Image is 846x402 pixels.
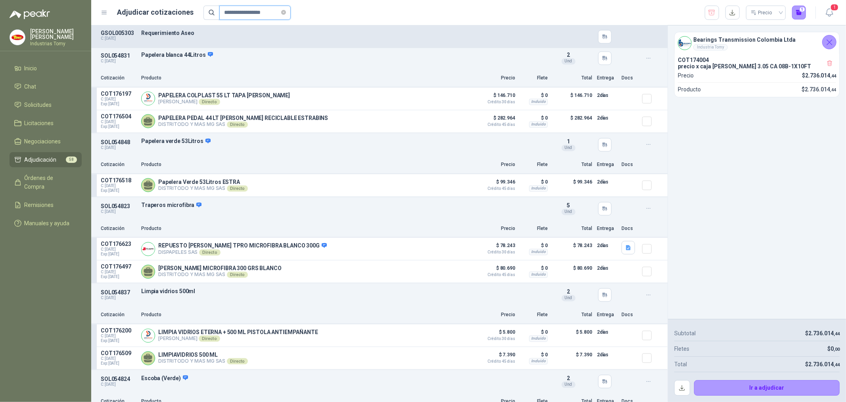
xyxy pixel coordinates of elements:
p: DISTRITODO Y MAS MG SAS [158,358,248,365]
div: Industria Tomy [693,44,728,50]
img: Company Logo [142,243,155,256]
p: $ 0 [520,91,548,100]
button: Ir a adjudicar [694,380,840,396]
div: Directo [227,358,248,365]
p: Precio [476,161,515,169]
div: Directo [227,122,248,128]
p: SOL054831 [101,53,136,59]
p: $ [805,329,840,338]
p: precio x caja [PERSON_NAME] 3.05 CA 08B-1X10FT [678,63,836,70]
span: Chat [25,82,36,91]
p: Cotización [101,225,136,233]
p: 2 días [597,328,617,337]
p: $ 7.390 [476,350,515,364]
p: $ 0 [520,241,548,251]
span: ,44 [834,362,840,367]
p: Flete [520,225,548,233]
p: $ [805,360,840,369]
p: C: [DATE] [101,59,136,64]
h4: Bearings Transmission Colombia Ltda [693,35,796,44]
p: $ 0 [520,114,548,123]
p: $ 146.710 [552,91,592,107]
p: $ [827,344,840,353]
p: $ 80.690 [552,264,592,280]
span: ,00 [834,347,840,352]
div: Und [562,209,576,215]
p: SOL054848 [101,139,136,146]
p: Total [552,311,592,319]
span: 2.736.014 [808,361,840,367]
span: ,44 [830,73,836,79]
span: Crédito 45 días [476,273,515,277]
span: C: [DATE] [101,97,136,102]
div: Directo [227,186,248,192]
p: Docs [622,161,637,169]
p: Total [552,75,592,82]
span: 2 [567,52,570,58]
a: Órdenes de Compra [10,170,82,194]
span: Exp: [DATE] [101,189,136,193]
a: Adjudicación58 [10,152,82,167]
p: $ 5.800 [476,328,515,341]
span: Crédito 45 días [476,360,515,364]
p: LIMPIA VIDRIOS ETERNA + 500 ML PISTOLA ANTIEMPAÑANTE [158,329,318,336]
p: Entrega [597,225,617,233]
a: Licitaciones [10,116,82,131]
p: $ 0 [520,264,548,273]
p: $ 99.346 [552,178,592,193]
a: Solicitudes [10,97,82,112]
p: Limpia vidrios 500ml [141,288,544,295]
span: 2 [567,289,570,295]
span: Órdenes de Compra [25,174,74,191]
p: Escoba (Verde) [141,375,544,382]
a: Manuales y ayuda [10,216,82,231]
p: 2 días [597,264,617,273]
p: 2 días [597,241,617,251]
div: Incluido [529,186,548,192]
p: Producto [141,75,471,82]
button: 1 [792,6,806,20]
p: COT176509 [101,350,136,357]
p: Total [552,161,592,169]
p: C: [DATE] [101,146,136,151]
p: Docs [622,311,637,319]
p: COT176504 [101,114,136,120]
span: Remisiones [25,201,54,209]
p: DISPAPELES SAS [158,249,327,256]
a: Chat [10,79,82,94]
p: Docs [622,75,637,82]
span: Crédito 30 días [476,337,515,341]
p: Entrega [597,161,617,169]
p: Precio [678,71,694,80]
p: LIMPIAVIDRIOS 500 ML [158,352,248,358]
p: Subtotal [674,329,696,338]
span: Solicitudes [25,100,52,109]
span: C: [DATE] [101,334,136,339]
p: C: [DATE] [101,383,136,387]
img: Company Logo [142,329,155,342]
span: 5 [567,203,570,209]
p: Flete [520,161,548,169]
div: Incluido [529,122,548,128]
div: Company LogoBearings Transmission Colombia LtdaIndustria Tomy [675,32,839,54]
p: SOL054824 [101,376,136,383]
p: COT176623 [101,241,136,247]
div: Precio [751,7,774,19]
span: Adjudicación [25,155,57,164]
p: Papelera verde 53Litros [141,138,544,145]
span: close-circle [281,9,286,16]
p: Entrega [597,75,617,82]
p: $ 7.390 [552,350,592,366]
span: C: [DATE] [101,357,136,361]
div: Incluido [529,272,548,278]
div: Directo [227,272,248,278]
div: Und [562,145,576,151]
button: 1 [822,6,836,20]
p: Requerimiento Aseo [141,30,544,37]
button: Cerrar [822,35,836,49]
p: [PERSON_NAME] MICROFIBRA 300 GRS BLANCO [158,265,282,272]
div: Und [562,58,576,65]
p: [PERSON_NAME] [158,99,290,105]
img: Company Logo [10,30,25,45]
p: Flete [520,75,548,82]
